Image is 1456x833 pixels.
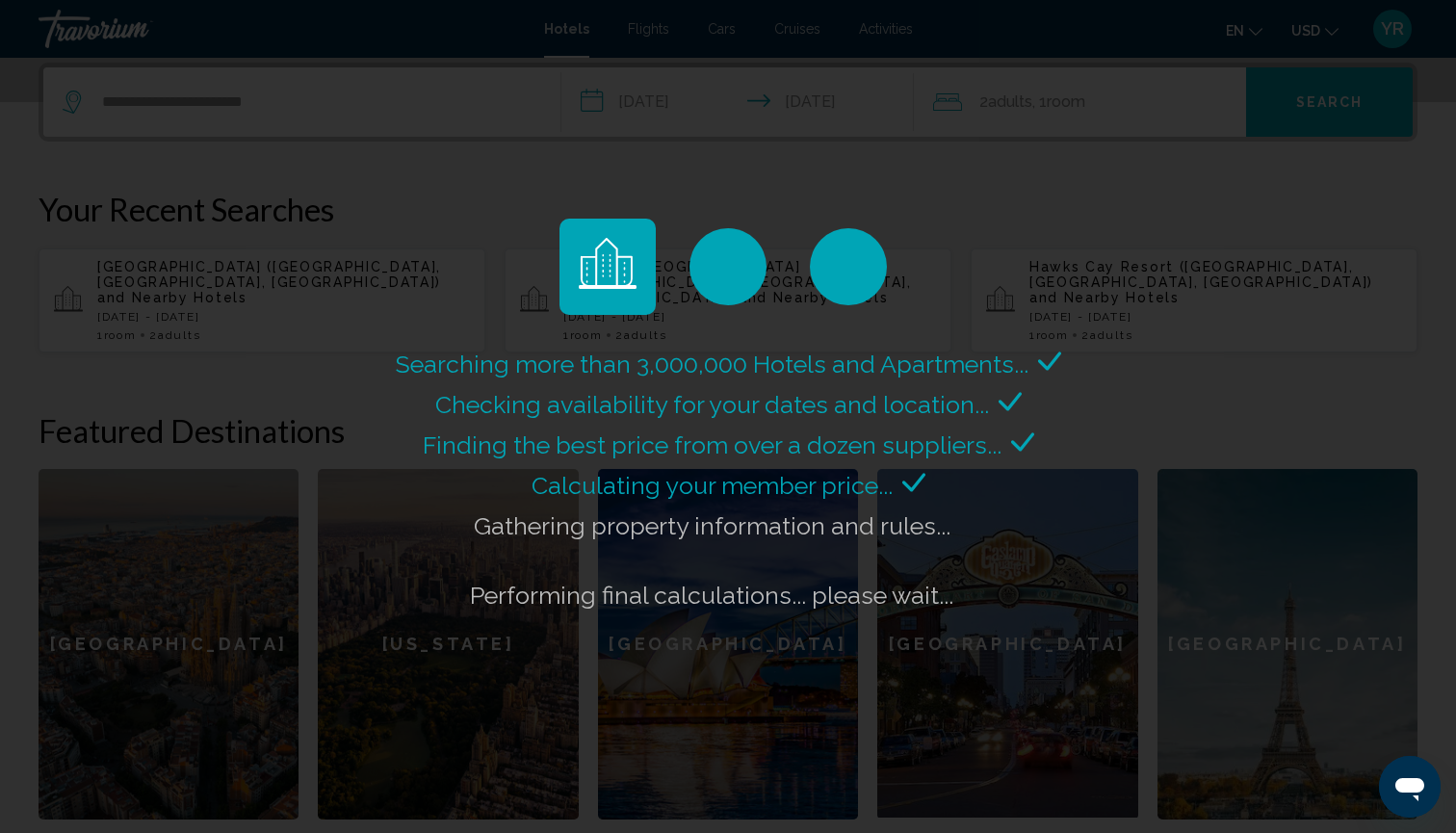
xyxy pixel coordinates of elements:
[470,581,953,610] span: Performing final calculations... please wait...
[396,350,1028,378] span: Searching more than 3,000,000 Hotels and Apartments...
[1379,756,1441,818] iframe: Button to launch messaging window
[423,430,1001,459] span: Finding the best price from over a dozen suppliers...
[532,471,893,500] span: Calculating your member price...
[474,511,950,540] span: Gathering property information and rules...
[435,390,989,419] span: Checking availability for your dates and location...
